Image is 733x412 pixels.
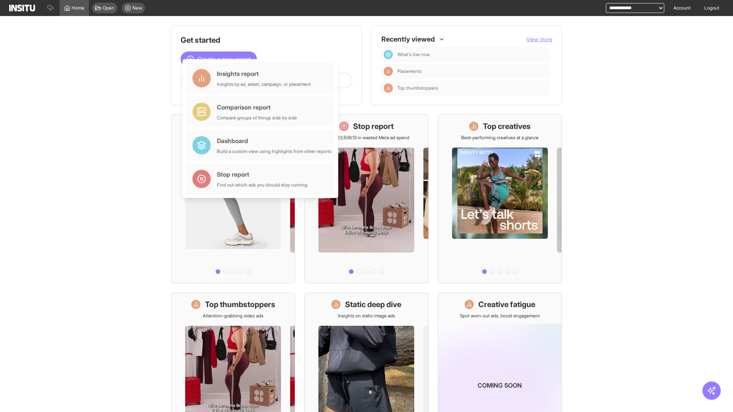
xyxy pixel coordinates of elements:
span: What's live now [397,51,430,58]
button: View more [526,35,552,43]
span: Placements [397,68,546,74]
img: Logo [9,5,35,11]
p: Insights on static image ads [338,313,395,319]
span: What's live now [397,51,546,58]
h1: Top creatives [483,121,531,132]
h1: Static deep dive [345,299,401,310]
a: Stop reportSave £23,509.13 in wasted Meta ad spend [304,114,428,283]
div: Find out which ads you should stop running [217,182,307,188]
div: Comparison report [217,103,297,112]
div: Insights [384,84,393,93]
span: View more [526,36,552,42]
h1: Top thumbstoppers [205,299,275,310]
p: Best-performing creatives at a glance [461,135,539,141]
div: Insights report [217,69,311,78]
p: Save £23,509.13 in wasted Meta ad spend [323,135,409,141]
div: Dashboard [384,50,393,59]
div: Insights by ad, adset, campaign, or placement [217,81,311,87]
div: Stop report [217,170,307,179]
p: Attention-grabbing video ads [203,313,263,319]
span: Create a new report [197,55,251,64]
span: Open [103,5,114,11]
h1: Stop report [353,121,394,132]
a: Top creativesBest-performing creatives at a glance [438,114,562,283]
span: New [132,5,142,11]
button: Create a new report [181,51,257,67]
div: Compare groups of things side by side [217,115,297,121]
span: Home [72,5,84,11]
span: Top thumbstoppers [397,85,438,91]
span: Top thumbstoppers [397,85,546,91]
div: Build a custom view using highlights from other reports [217,148,331,154]
a: What's live nowSee all active ads instantly [171,114,295,283]
h1: Get started [181,35,352,45]
div: Insights [384,67,393,76]
span: Placements [397,68,421,74]
div: Dashboard [217,136,331,145]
